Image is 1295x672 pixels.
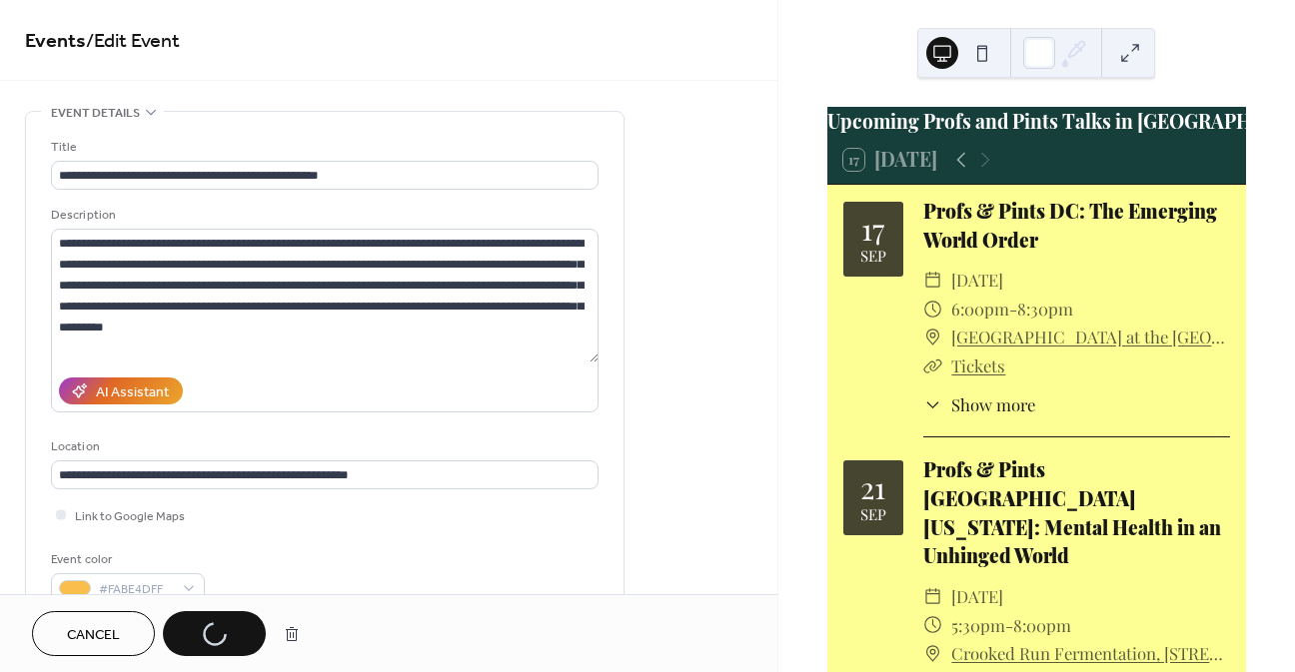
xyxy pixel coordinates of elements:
span: [DATE] [951,266,1003,295]
a: Profs & Pints [GEOGRAPHIC_DATA][US_STATE]: Mental Health in an Unhinged World [923,456,1221,568]
span: 5:30pm [951,611,1005,640]
a: [GEOGRAPHIC_DATA] at the [GEOGRAPHIC_DATA], [STREET_ADDRESS][US_STATE][US_STATE] [951,323,1230,351]
div: ​ [923,323,942,351]
div: Location [51,436,595,457]
span: / Edit Event [86,22,180,61]
span: 6:00pm [951,295,1009,324]
button: Cancel [32,611,155,656]
div: AI Assistant [96,382,169,403]
div: Event color [51,549,201,570]
a: Profs & Pints DC: The Emerging World Order [923,198,1217,253]
div: ​ [923,266,942,295]
div: ​ [923,351,942,380]
div: Description [51,205,595,226]
div: ​ [923,582,942,611]
span: #FABE4DFF [99,579,173,600]
div: Upcoming Profs and Pints Talks in [GEOGRAPHIC_DATA][US_STATE] [827,107,1246,136]
div: 17 [861,214,884,244]
span: [DATE] [951,582,1003,611]
span: Link to Google Maps [75,506,185,527]
span: - [1009,295,1017,324]
div: ​ [923,639,942,668]
span: - [1005,611,1013,640]
div: Sep [860,507,886,522]
a: Crooked Run Fermentation, [STREET_ADDRESS][PERSON_NAME] [951,639,1230,668]
div: ​ [923,295,942,324]
span: Event details [51,103,140,124]
span: Cancel [67,625,120,646]
div: Sep [860,249,886,264]
span: 8:30pm [1017,295,1073,324]
button: AI Assistant [59,377,183,404]
div: Title [51,137,595,158]
div: ​ [923,392,942,417]
a: Events [25,22,86,61]
span: 8:00pm [1013,611,1071,640]
div: ​ [923,611,942,640]
div: 21 [860,472,885,502]
a: Tickets [951,354,1005,376]
button: ​Show more [923,392,1036,417]
span: Show more [951,392,1035,417]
